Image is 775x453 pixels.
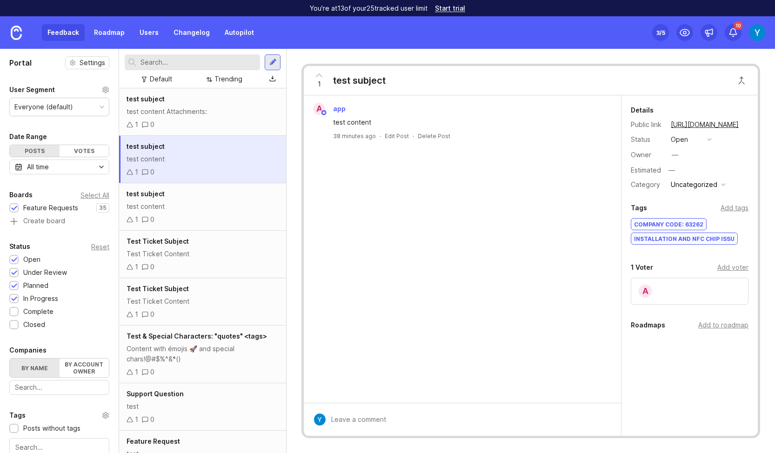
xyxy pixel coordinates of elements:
div: Edit Post [385,132,409,140]
div: 0 [150,167,154,177]
a: 38 minutes ago [333,132,376,140]
div: 1 [135,262,138,272]
div: Posts [10,145,60,157]
div: Owner [631,150,663,160]
span: Test Ticket Subject [127,237,189,245]
div: Companies [9,345,47,356]
div: Posts without tags [23,423,80,433]
div: Feature Requests [23,203,78,213]
a: Users [134,24,164,41]
div: Test Ticket Content [127,296,279,306]
div: Uncategorized [671,180,717,190]
span: test subject [127,142,165,150]
input: Search... [15,382,104,393]
div: 1 [135,414,138,425]
div: Status [9,241,30,252]
div: Complete [23,306,53,317]
img: Yomna ELSheikh [749,24,766,41]
p: You're at 13 of your 25 tracked user limit [310,4,428,13]
a: test subjecttest content Attachments:10 [119,88,286,136]
span: 1 [318,79,321,89]
div: a [313,103,325,115]
h1: Portal [9,57,32,68]
div: Tags [631,202,647,213]
div: Default [150,74,172,84]
div: 0 [150,214,154,225]
div: Tags [9,410,26,421]
div: In Progress [23,293,58,304]
div: Everyone (default) [14,102,73,112]
div: 0 [150,309,154,320]
div: Planned [23,280,48,291]
div: Category [631,180,663,190]
div: Date Range [9,131,47,142]
a: Support Questiontest10 [119,383,286,431]
span: test subject [127,95,165,103]
div: Boards [9,189,33,200]
span: Support Question [127,390,184,398]
a: Start trial [435,5,465,12]
div: 0 [150,414,154,425]
div: · [413,132,414,140]
div: · [380,132,381,140]
div: User Segment [9,84,55,95]
div: Delete Post [418,132,450,140]
span: test subject [127,190,165,198]
div: Add to roadmap [698,320,748,330]
div: Open [23,254,40,265]
svg: toggle icon [94,163,109,171]
div: Closed [23,320,45,330]
div: 0 [150,120,154,130]
a: test subjecttest content10 [119,183,286,231]
img: Yomna ELSheikh [314,413,326,426]
div: Roadmaps [631,320,665,331]
a: test subjecttest content10 [119,136,286,183]
div: Test Ticket Content [127,249,279,259]
p: 35 [99,204,107,212]
div: Votes [60,145,109,157]
div: Content with émojis 🚀 and special chars!@#$%^&*() [127,344,279,364]
span: Feature Request [127,437,180,445]
div: 0 [150,367,154,377]
span: Test & Special Characters: "quotes" <tags> [127,332,267,340]
div: open [671,134,688,145]
div: — [672,150,678,160]
div: test content Attachments: [127,107,279,117]
div: test content [127,154,279,164]
div: Estimated [631,167,661,173]
label: By name [10,359,60,377]
div: a [638,284,653,299]
div: — [666,164,678,176]
div: 3 /5 [656,26,665,39]
img: Canny Home [11,26,22,40]
div: test subject [333,74,386,87]
a: aapp [307,103,353,115]
div: 1 [135,214,138,225]
input: Search... [15,442,103,453]
div: Status [631,134,663,145]
label: By account owner [60,359,109,377]
div: Add voter [717,262,748,273]
a: [URL][DOMAIN_NAME] [668,119,742,131]
div: 1 [135,367,138,377]
img: member badge [321,109,327,116]
a: Test Ticket SubjectTest Ticket Content10 [119,278,286,326]
a: Test Ticket SubjectTest Ticket Content10 [119,231,286,278]
a: Create board [9,218,109,226]
div: 1 Voter [631,262,653,273]
div: test content [127,201,279,212]
a: Settings [65,56,109,69]
div: All time [27,162,49,172]
span: 10 [734,21,742,30]
div: Public link [631,120,663,130]
div: Trending [214,74,242,84]
a: Roadmap [88,24,130,41]
div: 1 [135,120,138,130]
div: Reset [91,244,109,249]
div: test [127,401,279,412]
div: Company Code: 63262 [631,219,706,230]
button: 3/5 [652,24,669,41]
button: Close button [732,71,751,90]
span: Test Ticket Subject [127,285,189,293]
